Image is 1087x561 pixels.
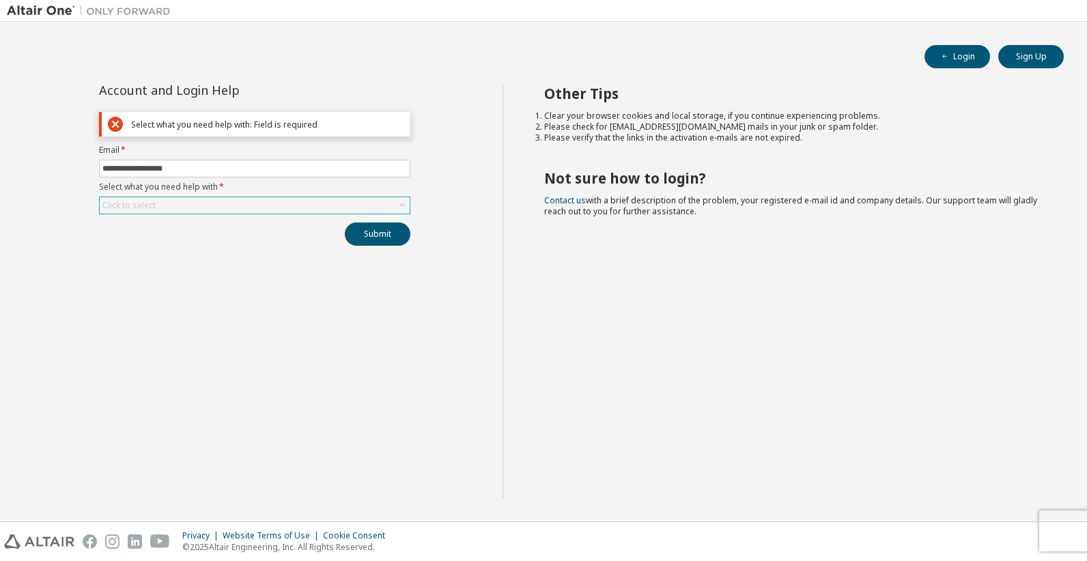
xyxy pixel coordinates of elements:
li: Please check for [EMAIL_ADDRESS][DOMAIN_NAME] mails in your junk or spam folder. [544,121,1040,132]
img: youtube.svg [150,534,170,549]
span: with a brief description of the problem, your registered e-mail id and company details. Our suppo... [544,195,1037,217]
h2: Other Tips [544,85,1040,102]
div: Website Terms of Use [223,530,323,541]
img: instagram.svg [105,534,119,549]
li: Clear your browser cookies and local storage, if you continue experiencing problems. [544,111,1040,121]
a: Contact us [544,195,586,206]
div: Cookie Consent [323,530,393,541]
label: Select what you need help with [99,182,410,192]
img: linkedin.svg [128,534,142,549]
label: Email [99,145,410,156]
img: Altair One [7,4,178,18]
div: Click to select [102,200,156,211]
button: Sign Up [998,45,1064,68]
p: © 2025 Altair Engineering, Inc. All Rights Reserved. [182,541,393,553]
div: Select what you need help with: Field is required [131,119,404,130]
img: facebook.svg [83,534,97,549]
button: Submit [345,222,410,246]
button: Login [924,45,990,68]
div: Account and Login Help [99,85,348,96]
li: Please verify that the links in the activation e-mails are not expired. [544,132,1040,143]
h2: Not sure how to login? [544,169,1040,187]
img: altair_logo.svg [4,534,74,549]
div: Privacy [182,530,223,541]
div: Click to select [100,197,410,214]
